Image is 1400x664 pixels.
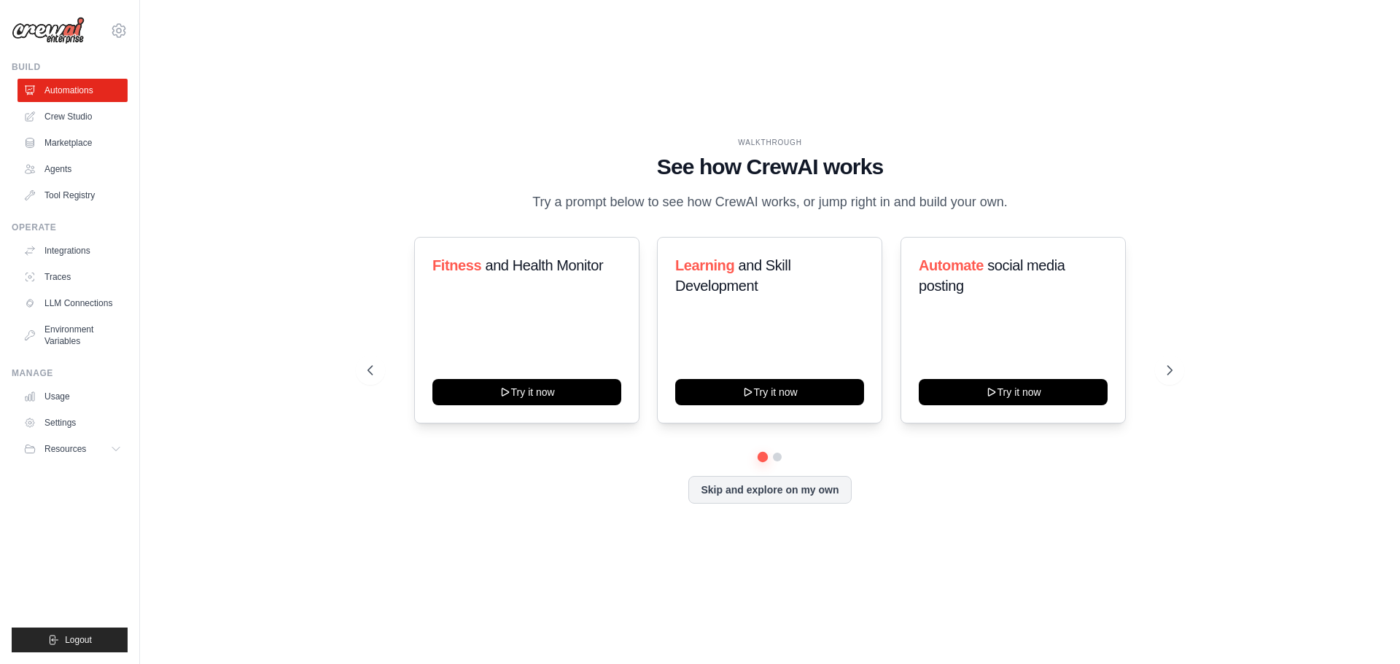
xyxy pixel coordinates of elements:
[367,137,1172,148] div: WALKTHROUGH
[17,131,128,155] a: Marketplace
[17,318,128,353] a: Environment Variables
[17,411,128,434] a: Settings
[675,257,790,294] span: and Skill Development
[17,437,128,461] button: Resources
[367,154,1172,180] h1: See how CrewAI works
[12,222,128,233] div: Operate
[17,184,128,207] a: Tool Registry
[17,79,128,102] a: Automations
[44,443,86,455] span: Resources
[432,257,481,273] span: Fitness
[12,61,128,73] div: Build
[17,105,128,128] a: Crew Studio
[12,17,85,44] img: Logo
[432,379,621,405] button: Try it now
[525,192,1015,213] p: Try a prompt below to see how CrewAI works, or jump right in and build your own.
[17,265,128,289] a: Traces
[17,157,128,181] a: Agents
[12,367,128,379] div: Manage
[675,257,734,273] span: Learning
[919,257,1065,294] span: social media posting
[17,239,128,262] a: Integrations
[65,634,92,646] span: Logout
[17,292,128,315] a: LLM Connections
[12,628,128,652] button: Logout
[919,379,1108,405] button: Try it now
[675,379,864,405] button: Try it now
[17,385,128,408] a: Usage
[485,257,603,273] span: and Health Monitor
[919,257,984,273] span: Automate
[688,476,851,504] button: Skip and explore on my own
